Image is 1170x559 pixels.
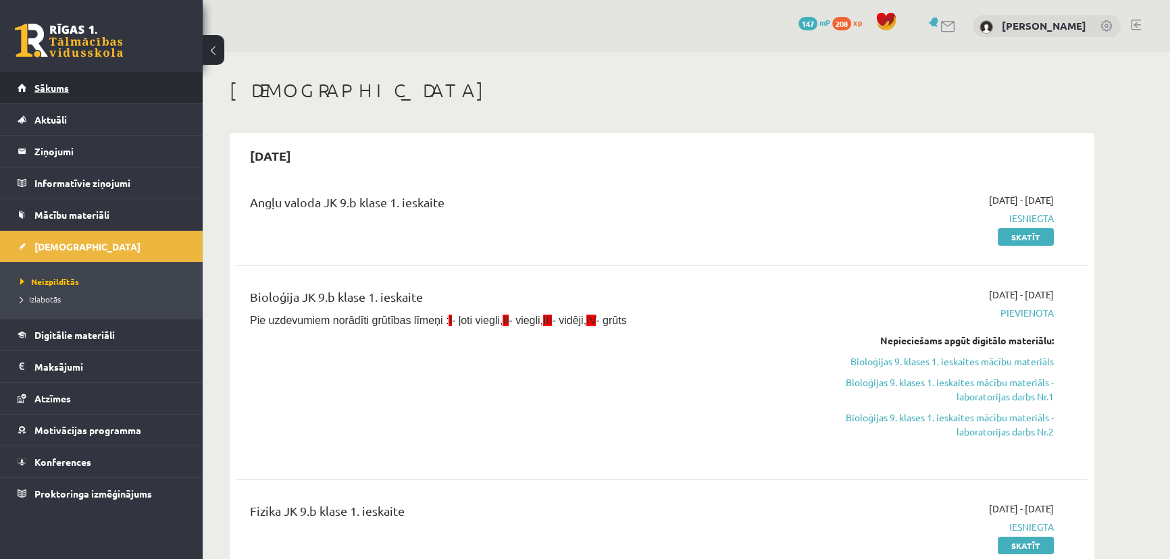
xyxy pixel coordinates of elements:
legend: Maksājumi [34,351,186,382]
span: 208 [832,17,851,30]
a: Motivācijas programma [18,415,186,446]
a: Ziņojumi [18,136,186,167]
a: Rīgas 1. Tālmācības vidusskola [15,24,123,57]
span: Neizpildītās [20,276,79,287]
span: Iesniegta [799,211,1054,225]
span: II [503,315,509,326]
span: Sākums [34,82,69,94]
span: Pievienota [799,306,1054,320]
a: Aktuāli [18,104,186,135]
a: Mācību materiāli [18,199,186,230]
span: Aktuāli [34,113,67,126]
img: Aigars Laķis [980,20,993,34]
span: Proktoringa izmēģinājums [34,487,152,500]
a: Maksājumi [18,351,186,382]
span: 147 [798,17,817,30]
span: Pie uzdevumiem norādīti grūtības līmeņi : - ļoti viegli, - viegli, - vidēji, - grūts [250,315,627,326]
a: Sākums [18,72,186,103]
a: 208 xp [832,17,869,28]
span: Izlabotās [20,294,61,304]
div: Angļu valoda JK 9.b klase 1. ieskaite [250,193,779,218]
a: Atzīmes [18,383,186,414]
span: Iesniegta [799,520,1054,534]
span: I [449,315,451,326]
h1: [DEMOGRAPHIC_DATA] [230,79,1094,102]
a: 147 mP [798,17,830,28]
a: Bioloģijas 9. klases 1. ieskaites mācību materiāls - laboratorijas darbs Nr.2 [799,410,1054,439]
a: Izlabotās [20,293,189,305]
span: Mācību materiāli [34,209,109,221]
span: [DATE] - [DATE] [989,288,1054,302]
span: [DEMOGRAPHIC_DATA] [34,240,141,252]
a: Konferences [18,446,186,477]
a: [PERSON_NAME] [1002,19,1086,32]
span: Atzīmes [34,392,71,404]
span: Digitālie materiāli [34,329,115,341]
a: Skatīt [998,537,1054,554]
a: Neizpildītās [20,275,189,288]
span: IV [586,315,596,326]
div: Nepieciešams apgūt digitālo materiālu: [799,334,1054,348]
a: Digitālie materiāli [18,319,186,350]
a: [DEMOGRAPHIC_DATA] [18,231,186,262]
div: Bioloģija JK 9.b klase 1. ieskaite [250,288,779,313]
span: xp [853,17,862,28]
a: Skatīt [998,228,1054,246]
a: Informatīvie ziņojumi [18,167,186,198]
legend: Ziņojumi [34,136,186,167]
span: mP [819,17,830,28]
h2: [DATE] [236,140,305,171]
span: Konferences [34,456,91,468]
a: Bioloģijas 9. klases 1. ieskaites mācību materiāls - laboratorijas darbs Nr.1 [799,375,1054,404]
span: [DATE] - [DATE] [989,502,1054,516]
a: Bioloģijas 9. klases 1. ieskaites mācību materiāls [799,354,1054,369]
a: Proktoringa izmēģinājums [18,478,186,509]
span: III [543,315,552,326]
legend: Informatīvie ziņojumi [34,167,186,198]
span: Motivācijas programma [34,424,141,436]
div: Fizika JK 9.b klase 1. ieskaite [250,502,779,527]
span: [DATE] - [DATE] [989,193,1054,207]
